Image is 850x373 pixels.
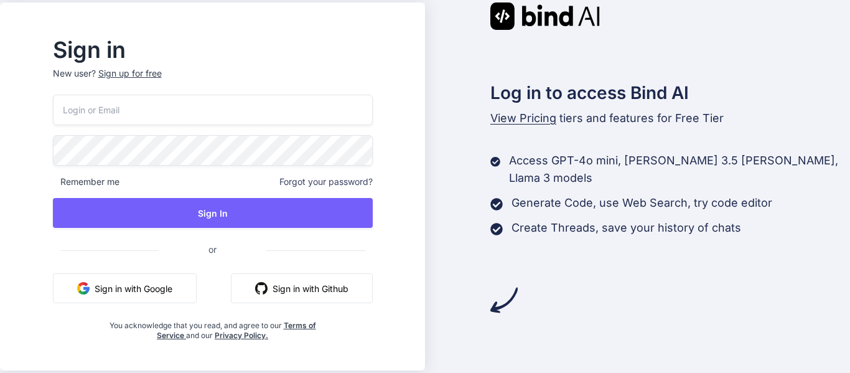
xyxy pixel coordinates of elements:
h2: Log in to access Bind AI [490,80,850,106]
p: New user? [53,67,373,95]
a: Privacy Policy. [215,331,268,340]
h2: Sign in [53,40,373,60]
img: arrow [490,286,518,314]
p: tiers and features for Free Tier [490,110,850,127]
div: You acknowledge that you read, and agree to our and our [106,313,319,341]
span: View Pricing [490,111,556,125]
span: Remember me [53,176,119,188]
button: Sign in with Github [231,273,373,303]
p: Create Threads, save your history of chats [511,219,741,237]
input: Login or Email [53,95,373,125]
a: Terms of Service [157,321,316,340]
div: Sign up for free [98,67,162,80]
span: or [159,234,266,265]
span: Forgot your password? [279,176,373,188]
button: Sign in with Google [53,273,197,303]
p: Generate Code, use Web Search, try code editor [511,194,772,212]
button: Sign In [53,198,373,228]
img: google [77,282,90,295]
img: Bind AI logo [490,2,600,30]
p: Access GPT-4o mini, [PERSON_NAME] 3.5 [PERSON_NAME], Llama 3 models [509,152,850,187]
img: github [255,282,268,295]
